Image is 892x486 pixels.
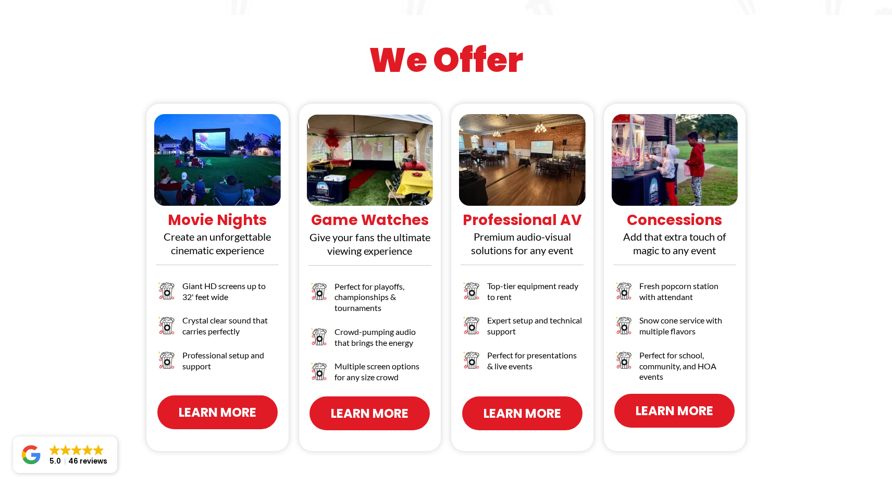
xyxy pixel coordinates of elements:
h2: Professional setup and support [182,350,278,372]
p: Add that extra touch of [606,230,744,243]
p: magic to any event [606,243,744,257]
h1: Movie Nights [149,211,286,230]
p: cinematic experience [149,243,286,257]
a: Learn More [462,396,583,430]
a: Learn More [309,396,430,430]
h2: Crowd-pumping audio that brings the energy [334,327,430,348]
img: Image [309,327,330,347]
h2: Giant HD screens up to 32' feet wide [182,281,278,303]
h2: Snow cone service with multiple flavors [639,315,735,337]
p: Premium audio-visual [454,230,591,243]
h1: Concessions [606,211,744,230]
p: Give your fans the ultimate [302,230,439,244]
h2: Expert setup and technical support [487,315,583,337]
h2: Perfect for playoffs, championships & tournaments [334,281,430,314]
img: Image [462,315,482,335]
img: Image [157,315,177,335]
img: Image [462,281,482,301]
h1: We Offer [144,39,748,83]
img: Image [157,350,177,370]
img: Image [157,281,177,301]
a: Learn More [157,395,278,429]
p: Create an unforgettable [149,230,286,243]
h2: Perfect for presentations & live events [487,350,583,372]
h2: Multiple screen options for any size crowd [334,361,430,383]
span: Learn More [484,404,561,422]
a: Learn More [614,394,735,428]
img: Image [462,350,482,370]
p: solutions for any event [454,243,591,257]
h2: Crystal clear sound that carries perfectly [182,315,278,337]
span: Learn More [179,403,256,421]
img: Image [614,281,635,301]
h1: Professional AV [454,211,591,230]
span: Learn More [636,402,713,420]
h2: Fresh popcorn station with attendant [639,281,735,303]
span: Learn More [331,404,408,422]
img: Image [614,315,635,335]
a: Close GoogleGoogleGoogleGoogleGoogle 5.046 reviews [13,437,117,473]
p: viewing experience [302,244,439,257]
h2: Top-tier equipment ready to rent [487,281,583,303]
img: Image [614,350,635,370]
img: Image [309,281,330,302]
h1: Game Watches [302,211,439,230]
h2: Perfect for school, community, and HOA events [639,350,735,382]
img: Image [309,361,330,381]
